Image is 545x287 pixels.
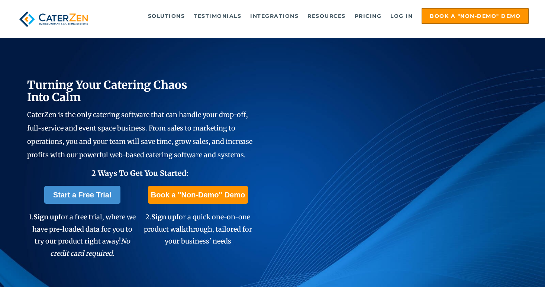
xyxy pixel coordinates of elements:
span: 1. for a free trial, where we have pre-loaded data for you to try our product right away! [29,213,136,257]
a: Testimonials [190,9,245,23]
img: caterzen [16,8,91,30]
a: Resources [304,9,349,23]
span: 2. for a quick one-on-one product walkthrough, tailored for your business' needs [144,213,252,245]
iframe: Help widget launcher [479,258,537,279]
a: Integrations [246,9,302,23]
em: No credit card required. [50,237,130,257]
span: 2 Ways To Get You Started: [91,168,188,178]
div: Navigation Menu [104,8,529,24]
span: Turning Your Catering Chaos Into Calm [27,78,187,104]
span: CaterZen is the only catering software that can handle your drop-off, full-service and event spac... [27,110,252,159]
a: Pricing [351,9,386,23]
span: Sign up [151,213,176,221]
span: Sign up [33,213,58,221]
a: Book a "Non-Demo" Demo [148,186,248,204]
a: Start a Free Trial [44,186,120,204]
a: Solutions [144,9,189,23]
a: Log in [387,9,416,23]
a: Book a "Non-Demo" Demo [422,8,529,24]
